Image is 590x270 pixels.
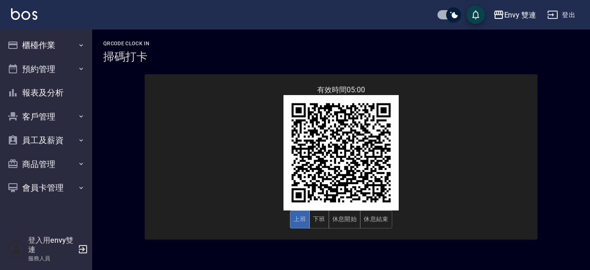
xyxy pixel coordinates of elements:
[4,81,88,105] button: 報表及分析
[309,210,329,228] button: 下班
[466,6,485,24] button: save
[4,128,88,152] button: 員工及薪資
[490,6,540,24] button: Envy 雙連
[504,9,537,21] div: Envy 雙連
[145,74,537,240] div: 有效時間 05:00
[28,236,75,254] h5: 登入用envy雙連
[4,152,88,176] button: 商品管理
[290,210,310,228] button: 上班
[4,57,88,81] button: 預約管理
[4,33,88,57] button: 櫃檯作業
[11,8,37,20] img: Logo
[4,105,88,129] button: 客戶管理
[103,50,579,63] h3: 掃碼打卡
[329,210,361,228] button: 休息開始
[103,41,579,47] h2: QRcode Clock In
[360,210,392,228] button: 休息結束
[28,254,75,263] p: 服務人員
[543,6,579,24] button: 登出
[4,176,88,200] button: 會員卡管理
[7,240,26,258] img: Person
